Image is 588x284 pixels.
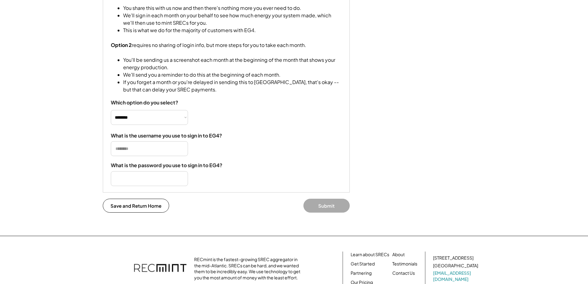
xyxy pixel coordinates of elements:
img: recmint-logotype%403x.png [134,258,186,279]
li: If you forget a month or you're delayed in sending this to [GEOGRAPHIC_DATA], that's okay -- but ... [123,78,342,93]
strong: Option 2 [111,42,132,48]
a: Get Started [351,261,375,267]
li: We'll sign in each month on your behalf to see how much energy your system made, which we'll then... [123,12,342,27]
li: We'll send you a reminder to do this at the beginning of each month. [123,71,342,78]
li: This is what we do for the majority of customers with EG4. [123,27,342,34]
div: What is the password you use to sign in to EG4? [111,162,222,169]
a: Learn about SRECs [351,252,389,258]
li: You'll be sending us a screenshot each month at the beginning of the month that shows your energy... [123,56,342,71]
a: About [392,252,405,258]
button: Save and Return Home [103,199,169,213]
a: [EMAIL_ADDRESS][DOMAIN_NAME] [433,270,479,282]
div: [STREET_ADDRESS] [433,255,473,261]
button: Submit [303,199,350,213]
div: RECmint is the fastest-growing SREC aggregator in the mid-Atlantic. SRECs can be hard, and we wan... [194,256,304,281]
div: Which option do you select? [111,100,178,106]
li: You share this with us now and then there's nothing more you ever need to do. [123,4,342,12]
a: Partnering [351,270,372,276]
div: What is the username you use to sign in to EG4? [111,133,222,139]
a: Contact Us [392,270,415,276]
a: Testimonials [392,261,417,267]
div: [GEOGRAPHIC_DATA] [433,263,478,269]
